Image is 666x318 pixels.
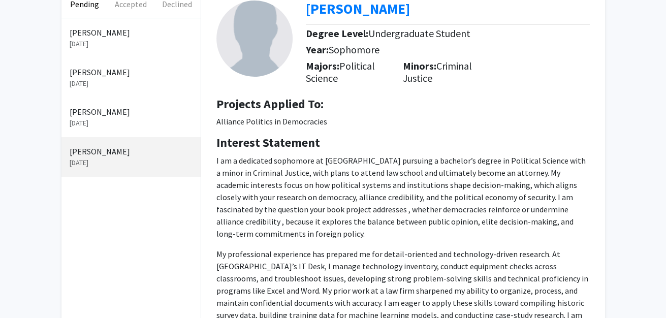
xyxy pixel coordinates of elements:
[216,154,590,240] p: I am a dedicated sophomore at [GEOGRAPHIC_DATA] pursuing a bachelor’s degree in Political Science...
[329,43,379,56] span: Sophomore
[306,59,339,72] b: Majors:
[8,272,43,310] iframe: Chat
[70,66,193,78] p: [PERSON_NAME]
[70,157,193,168] p: [DATE]
[216,135,320,150] b: Interest Statement
[70,26,193,39] p: [PERSON_NAME]
[70,106,193,118] p: [PERSON_NAME]
[403,59,472,84] span: Criminal Justice
[306,43,329,56] b: Year:
[70,39,193,49] p: [DATE]
[70,78,193,89] p: [DATE]
[368,27,470,40] span: Undergraduate Student
[70,118,193,129] p: [DATE]
[216,115,590,128] p: Alliance Politics in Democracies
[216,96,324,112] b: Projects Applied To:
[216,1,293,77] img: Profile Picture
[306,59,375,84] span: Political Science
[70,145,193,157] p: [PERSON_NAME]
[306,27,368,40] b: Degree Level:
[403,59,436,72] b: Minors:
